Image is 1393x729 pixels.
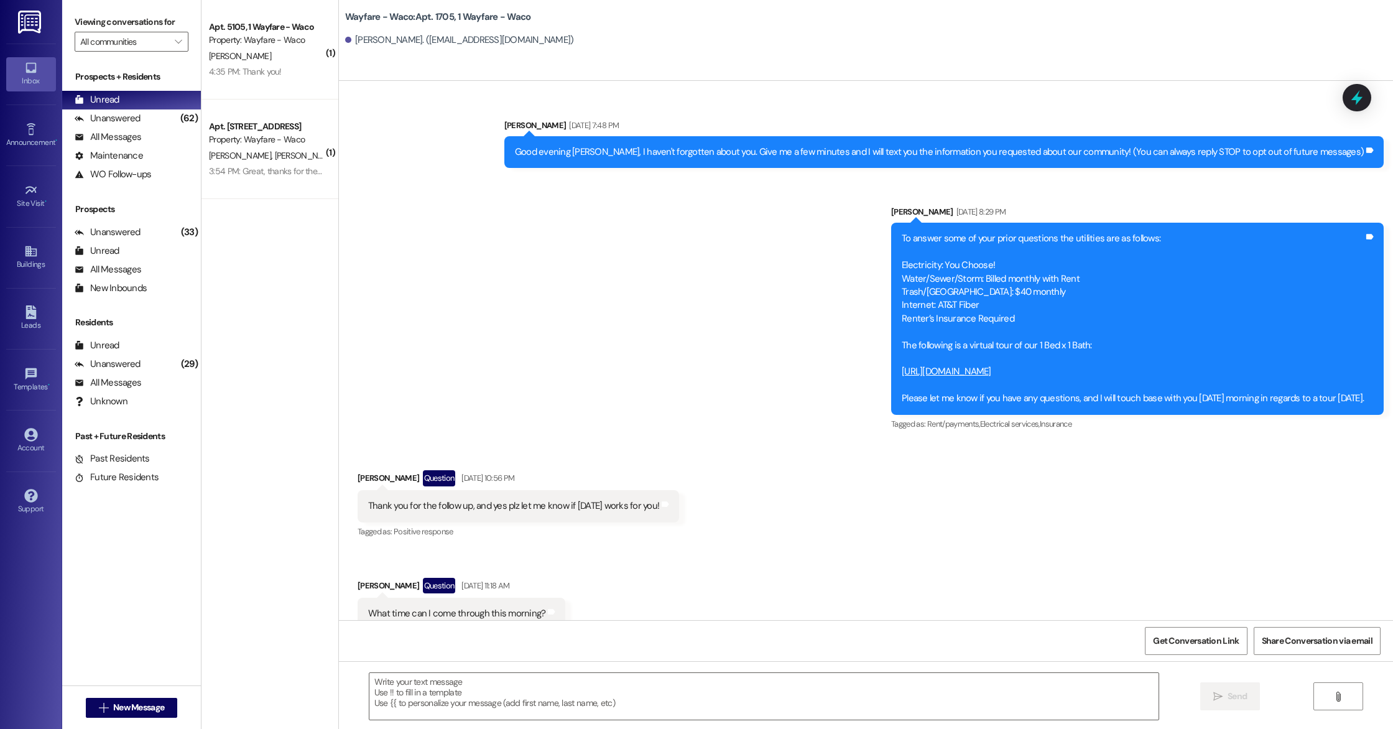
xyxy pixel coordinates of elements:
[953,205,1006,218] div: [DATE] 8:29 PM
[75,131,141,144] div: All Messages
[75,263,141,276] div: All Messages
[902,232,1364,405] div: To answer some of your prior questions the utilities are as follows: Electricity: You Choose! Wat...
[75,244,119,258] div: Unread
[980,419,1040,429] span: Electrical services ,
[75,12,188,32] label: Viewing conversations for
[515,146,1364,159] div: Good evening [PERSON_NAME], I haven't forgotten about you. Give me a few minutes and I will text ...
[345,11,531,24] b: Wayfare - Waco: Apt. 1705, 1 Wayfare - Waco
[1040,419,1071,429] span: Insurance
[1262,634,1372,648] span: Share Conversation via email
[6,180,56,213] a: Site Visit •
[6,424,56,458] a: Account
[1254,627,1381,655] button: Share Conversation via email
[175,37,182,47] i: 
[566,119,619,132] div: [DATE] 7:48 PM
[423,470,456,486] div: Question
[75,168,151,181] div: WO Follow-ups
[1200,682,1261,710] button: Send
[48,381,50,389] span: •
[1228,690,1247,703] span: Send
[75,339,119,352] div: Unread
[75,395,127,408] div: Unknown
[358,522,679,541] div: Tagged as:
[99,703,108,713] i: 
[6,363,56,397] a: Templates •
[62,430,201,443] div: Past + Future Residents
[75,93,119,106] div: Unread
[6,485,56,519] a: Support
[45,197,47,206] span: •
[274,150,336,161] span: [PERSON_NAME]
[75,452,150,465] div: Past Residents
[504,119,1384,136] div: [PERSON_NAME]
[75,226,141,239] div: Unanswered
[178,355,201,374] div: (29)
[86,698,178,718] button: New Message
[423,578,456,593] div: Question
[1333,692,1343,702] i: 
[75,376,141,389] div: All Messages
[358,470,679,490] div: [PERSON_NAME]
[209,66,282,77] div: 4:35 PM: Thank you!
[1153,634,1239,648] span: Get Conversation Link
[368,499,659,513] div: Thank you for the follow up, and yes plz let me know if [DATE] works for you!
[458,579,509,592] div: [DATE] 11:18 AM
[209,34,324,47] div: Property: Wayfare - Waco
[891,205,1384,223] div: [PERSON_NAME]
[177,109,201,128] div: (62)
[75,282,147,295] div: New Inbounds
[113,701,164,714] span: New Message
[1145,627,1247,655] button: Get Conversation Link
[18,11,44,34] img: ResiDesk Logo
[394,526,453,537] span: Positive response
[62,203,201,216] div: Prospects
[209,133,324,146] div: Property: Wayfare - Waco
[891,415,1384,433] div: Tagged as:
[75,471,159,484] div: Future Residents
[927,419,980,429] span: Rent/payments ,
[62,316,201,329] div: Residents
[6,57,56,91] a: Inbox
[6,302,56,335] a: Leads
[209,50,271,62] span: [PERSON_NAME]
[209,21,324,34] div: Apt. 5105, 1 Wayfare - Waco
[62,70,201,83] div: Prospects + Residents
[75,149,143,162] div: Maintenance
[209,120,324,133] div: Apt. [STREET_ADDRESS]
[345,34,574,47] div: [PERSON_NAME]. ([EMAIL_ADDRESS][DOMAIN_NAME])
[209,150,275,161] span: [PERSON_NAME]
[358,578,566,598] div: [PERSON_NAME]
[75,112,141,125] div: Unanswered
[55,136,57,145] span: •
[458,471,514,485] div: [DATE] 10:56 PM
[209,165,348,177] div: 3:54 PM: Great, thanks for the update!
[368,607,546,620] div: What time can I come through this morning?
[1213,692,1223,702] i: 
[178,223,201,242] div: (33)
[6,241,56,274] a: Buildings
[80,32,169,52] input: All communities
[75,358,141,371] div: Unanswered
[902,365,991,378] a: [URL][DOMAIN_NAME]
